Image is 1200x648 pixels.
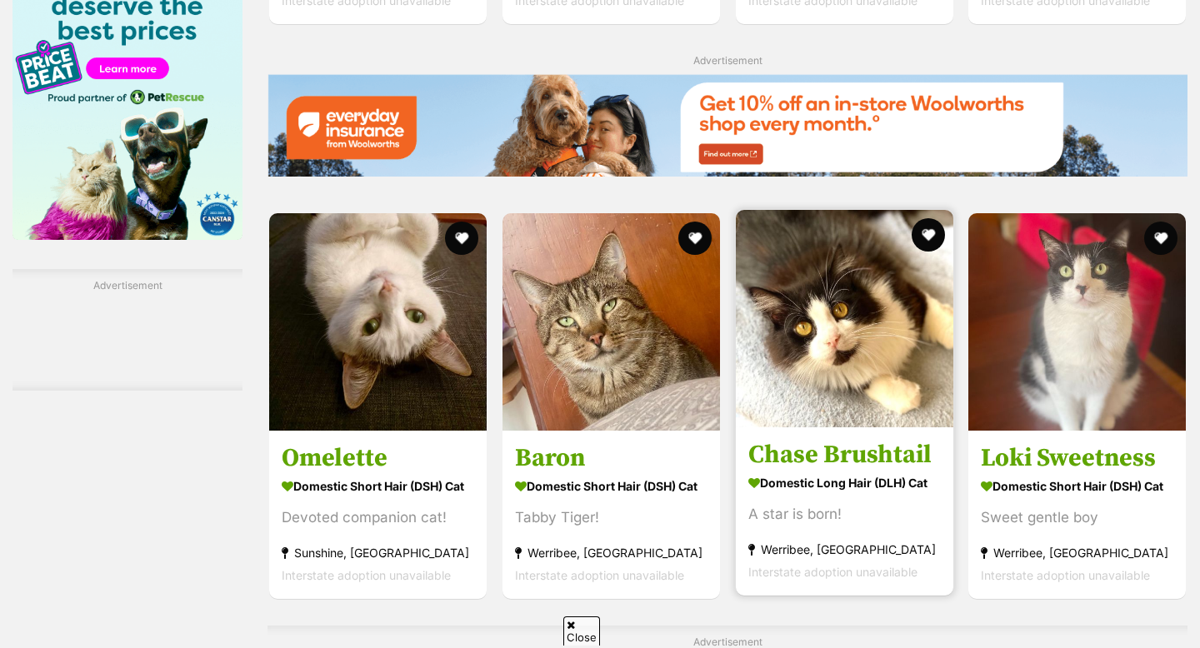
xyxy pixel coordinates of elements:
div: Tabby Tiger! [515,506,707,529]
img: Omelette - Domestic Short Hair (DSH) Cat [269,213,487,431]
h3: Loki Sweetness [981,442,1173,474]
span: Interstate adoption unavailable [748,565,917,579]
button: favourite [678,222,712,255]
span: Close [563,616,600,646]
button: favourite [911,218,944,252]
span: Interstate adoption unavailable [981,568,1150,582]
img: Chase Brushtail - Domestic Long Hair (DLH) Cat [736,210,953,427]
button: favourite [1144,222,1177,255]
div: Devoted companion cat! [282,506,474,529]
img: Everyday Insurance promotional banner [267,74,1187,177]
button: favourite [445,222,478,255]
a: Everyday Insurance promotional banner [267,74,1187,179]
strong: Domestic Long Hair (DLH) Cat [748,471,941,495]
strong: Sunshine, [GEOGRAPHIC_DATA] [282,541,474,564]
span: Interstate adoption unavailable [515,568,684,582]
div: Advertisement [12,269,242,391]
strong: Werribee, [GEOGRAPHIC_DATA] [748,538,941,561]
span: Interstate adoption unavailable [282,568,451,582]
strong: Werribee, [GEOGRAPHIC_DATA] [515,541,707,564]
img: Baron - Domestic Short Hair (DSH) Cat [502,213,720,431]
div: Sweet gentle boy [981,506,1173,529]
h3: Chase Brushtail [748,439,941,471]
a: Baron Domestic Short Hair (DSH) Cat Tabby Tiger! Werribee, [GEOGRAPHIC_DATA] Interstate adoption ... [502,430,720,599]
span: Advertisement [693,54,762,67]
strong: Domestic Short Hair (DSH) Cat [282,474,474,498]
a: Chase Brushtail Domestic Long Hair (DLH) Cat A star is born! Werribee, [GEOGRAPHIC_DATA] Intersta... [736,426,953,596]
div: A star is born! [748,503,941,526]
h3: Baron [515,442,707,474]
img: Loki Sweetness - Domestic Short Hair (DSH) Cat [968,213,1186,431]
h3: Omelette [282,442,474,474]
strong: Domestic Short Hair (DSH) Cat [981,474,1173,498]
a: Loki Sweetness Domestic Short Hair (DSH) Cat Sweet gentle boy Werribee, [GEOGRAPHIC_DATA] Interst... [968,430,1186,599]
a: Omelette Domestic Short Hair (DSH) Cat Devoted companion cat! Sunshine, [GEOGRAPHIC_DATA] Interst... [269,430,487,599]
strong: Domestic Short Hair (DSH) Cat [515,474,707,498]
strong: Werribee, [GEOGRAPHIC_DATA] [981,541,1173,564]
